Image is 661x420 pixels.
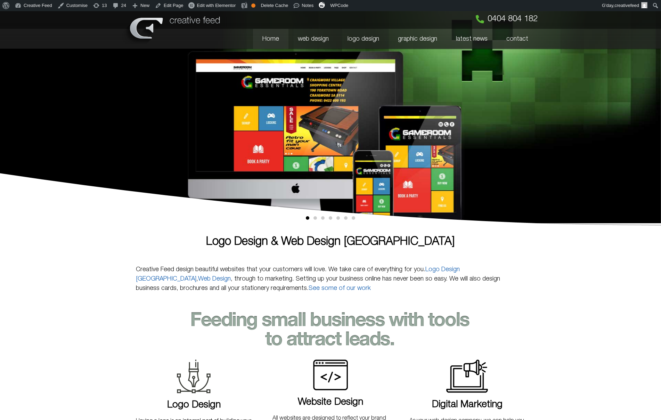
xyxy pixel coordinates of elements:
img: svg+xml;base64,PHN2ZyB4bWxucz0iaHR0cDovL3d3dy53My5vcmcvMjAwMC9zdmciIHZpZXdCb3g9IjAgMCAzMiAzMiI+PG... [319,2,325,8]
a: 0404 804 182 [476,15,538,23]
span: Go to slide 2 [313,216,317,220]
img: Logo Design Adelaide [177,360,211,393]
h3: Logo Design [136,400,252,410]
span: Go to slide 6 [344,216,348,220]
a: See some of our work [309,285,371,291]
a: Home [253,29,288,49]
span: Go to slide 4 [329,216,332,220]
div: OK [251,3,255,8]
img: Digital Marketing Adelaide [446,360,488,393]
a: web design [288,29,338,49]
span: Go to slide 1 [306,216,309,220]
a: latest news [447,29,497,49]
img: Web Design Adelaide [313,360,348,390]
nav: Menu [226,29,538,49]
a: graphic design [389,29,447,49]
p: Creative Feed design beautiful websites that your customers will love. We take care of everything... [136,265,525,293]
a: contact [497,29,538,49]
span: Go to slide 7 [352,216,355,220]
h1: Logo Design & Web Design [GEOGRAPHIC_DATA] [136,236,525,248]
a: Web Design [198,276,231,282]
span: creativefeed [614,3,639,8]
span: Edit with Elementor [197,3,236,8]
a: logo design [338,29,389,49]
h3: Website Design [272,397,388,407]
span: Go to slide 3 [321,216,325,220]
h3: Digital Marketing [409,400,525,410]
span: 0404 804 182 [488,15,538,23]
span: Go to slide 5 [336,216,340,220]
